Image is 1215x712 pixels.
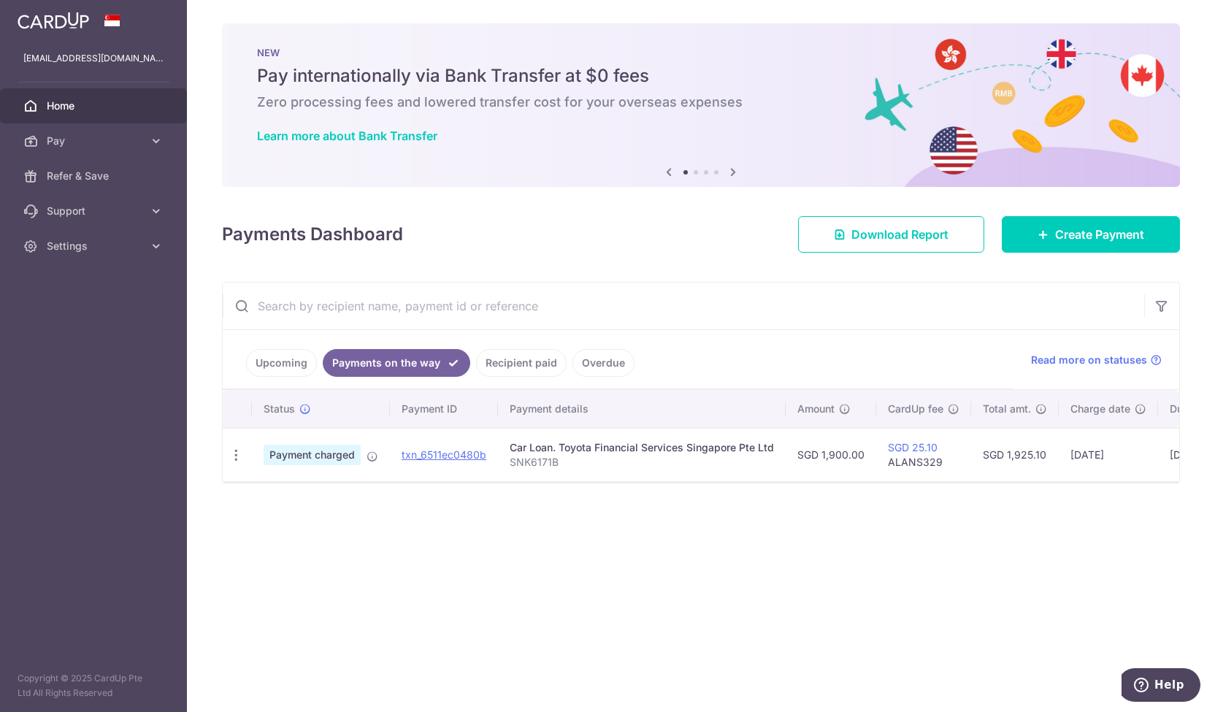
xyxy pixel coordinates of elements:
a: Upcoming [246,349,317,377]
a: Learn more about Bank Transfer [257,129,437,143]
div: Car Loan. Toyota Financial Services Singapore Pte Ltd [510,440,774,455]
td: ALANS329 [876,428,971,481]
input: Search by recipient name, payment id or reference [223,283,1144,329]
h5: Pay internationally via Bank Transfer at $0 fees [257,64,1145,88]
span: Refer & Save [47,169,143,183]
a: Download Report [798,216,984,253]
span: Payment charged [264,445,361,465]
a: Recipient paid [476,349,567,377]
span: Read more on statuses [1031,353,1147,367]
a: Read more on statuses [1031,353,1162,367]
th: Payment ID [390,390,498,428]
span: Status [264,402,295,416]
a: Create Payment [1002,216,1180,253]
span: Home [47,99,143,113]
p: SNK6171B [510,455,774,470]
a: Payments on the way [323,349,470,377]
a: txn_6511ec0480b [402,448,486,461]
td: [DATE] [1059,428,1158,481]
a: SGD 25.10 [888,441,938,453]
span: Settings [47,239,143,253]
td: SGD 1,900.00 [786,428,876,481]
th: Payment details [498,390,786,428]
p: [EMAIL_ADDRESS][DOMAIN_NAME] [23,51,164,66]
p: NEW [257,47,1145,58]
span: Amount [797,402,835,416]
span: CardUp fee [888,402,943,416]
span: Pay [47,134,143,148]
span: Charge date [1070,402,1130,416]
h4: Payments Dashboard [222,221,403,248]
img: Bank transfer banner [222,23,1180,187]
span: Download Report [851,226,948,243]
span: Due date [1170,402,1214,416]
span: Create Payment [1055,226,1144,243]
span: Support [47,204,143,218]
a: Overdue [572,349,635,377]
td: SGD 1,925.10 [971,428,1059,481]
img: CardUp [18,12,89,29]
span: Total amt. [983,402,1031,416]
iframe: Opens a widget where you can find more information [1122,668,1200,705]
h6: Zero processing fees and lowered transfer cost for your overseas expenses [257,93,1145,111]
